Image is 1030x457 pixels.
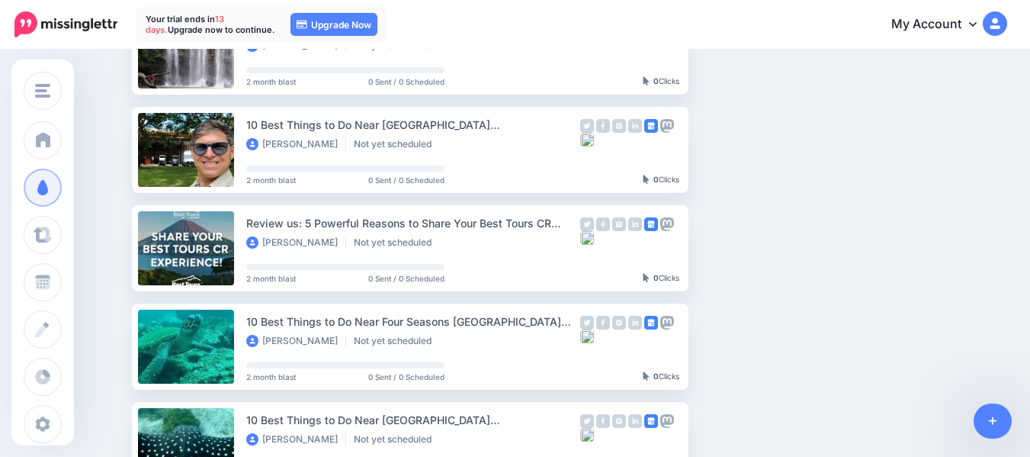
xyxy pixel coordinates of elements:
div: 10 Best Things to Do Near [GEOGRAPHIC_DATA] [GEOGRAPHIC_DATA] [246,411,580,429]
span: 0 Sent / 0 Scheduled [368,373,444,381]
li: [PERSON_NAME] [246,237,346,249]
p: Your trial ends in Upgrade now to continue. [146,14,275,35]
img: linkedin-grey-square.png [628,414,642,428]
img: mastodon-grey-square.png [660,217,674,231]
div: Clicks [643,372,679,381]
li: [PERSON_NAME] [246,138,346,150]
img: instagram-grey-square.png [612,217,626,231]
div: 10 Best Things to Do Near Four Seasons [GEOGRAPHIC_DATA] with Best Tours CR [246,313,580,330]
img: pointer-grey-darker.png [643,372,650,381]
img: instagram-grey-square.png [612,316,626,330]
a: My Account [876,6,1007,43]
img: mastodon-grey-square.png [660,119,674,133]
img: twitter-grey-square.png [580,119,594,133]
li: Not yet scheduled [354,138,439,150]
div: Clicks [643,175,679,185]
img: bluesky-grey-square.png [580,133,594,146]
img: facebook-grey-square.png [596,119,610,133]
img: facebook-grey-square.png [596,217,610,231]
li: [PERSON_NAME] [246,433,346,446]
img: linkedin-grey-square.png [628,316,642,330]
a: Upgrade Now [290,13,377,36]
div: Clicks [643,274,679,283]
span: 2 month blast [246,373,296,381]
li: Not yet scheduled [354,335,439,347]
img: twitter-grey-square.png [580,316,594,330]
span: 2 month blast [246,78,296,85]
img: twitter-grey-square.png [580,414,594,428]
div: 10 Best Things to Do Near [GEOGRAPHIC_DATA] [GEOGRAPHIC_DATA] [GEOGRAPHIC_DATA] [246,116,580,134]
img: google_business-square.png [644,414,658,428]
img: instagram-grey-square.png [612,119,626,133]
span: 0 Sent / 0 Scheduled [368,78,444,85]
span: 2 month blast [246,275,296,282]
span: 0 Sent / 0 Scheduled [368,275,444,282]
img: mastodon-grey-square.png [660,414,674,428]
img: pointer-grey-darker.png [643,273,650,282]
img: facebook-grey-square.png [596,414,610,428]
img: pointer-grey-darker.png [643,175,650,184]
img: facebook-grey-square.png [596,316,610,330]
img: bluesky-grey-square.png [580,428,594,442]
img: linkedin-grey-square.png [628,119,642,133]
li: [PERSON_NAME] [246,335,346,347]
span: 0 Sent / 0 Scheduled [368,176,444,184]
img: twitter-grey-square.png [580,217,594,231]
li: Not yet scheduled [354,237,439,249]
img: menu.png [35,84,50,98]
div: Clicks [643,77,679,86]
li: Not yet scheduled [354,433,439,446]
img: Missinglettr [14,11,117,37]
img: google_business-square.png [644,316,658,330]
img: bluesky-grey-square.png [580,330,594,343]
b: 0 [653,175,659,184]
img: pointer-grey-darker.png [643,76,650,85]
img: google_business-square.png [644,217,658,231]
span: 13 days. [146,14,224,35]
img: instagram-grey-square.png [612,414,626,428]
div: Review us: 5 Powerful Reasons to Share Your Best Tours CR Experience [246,214,580,232]
b: 0 [653,76,659,85]
img: bluesky-grey-square.png [580,231,594,245]
img: linkedin-grey-square.png [628,217,642,231]
span: 2 month blast [246,176,296,184]
img: google_business-square.png [644,119,658,133]
b: 0 [653,372,659,381]
b: 0 [653,273,659,282]
img: mastodon-grey-square.png [660,316,674,330]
